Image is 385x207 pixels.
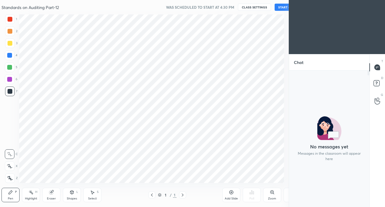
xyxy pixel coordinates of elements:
[5,26,17,36] div: 2
[381,76,383,80] p: D
[25,197,37,200] div: Highlight
[5,161,18,171] div: X
[275,4,302,11] button: START CLASS
[5,50,17,60] div: 4
[88,197,97,200] div: Select
[5,75,17,84] div: 6
[225,197,238,200] div: Add Slide
[5,62,17,72] div: 5
[289,54,308,70] p: Chat
[166,5,234,10] h5: WAS SCHEDULED TO START AT 4:30 PM
[2,5,59,10] h4: Standards on Auditing Part-12
[238,4,271,11] button: CLASS SETTINGS
[5,149,18,159] div: C
[173,192,177,198] div: 1
[5,87,17,96] div: 7
[67,197,77,200] div: Shapes
[15,190,17,193] div: P
[47,197,56,200] div: Eraser
[35,190,37,193] div: H
[76,190,78,193] div: L
[5,38,17,48] div: 3
[381,59,383,63] p: T
[268,197,276,200] div: Zoom
[97,190,99,193] div: S
[5,14,17,24] div: 1
[170,193,172,197] div: /
[163,193,169,197] div: 1
[8,197,13,200] div: Pen
[381,93,383,97] p: G
[5,173,18,183] div: Z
